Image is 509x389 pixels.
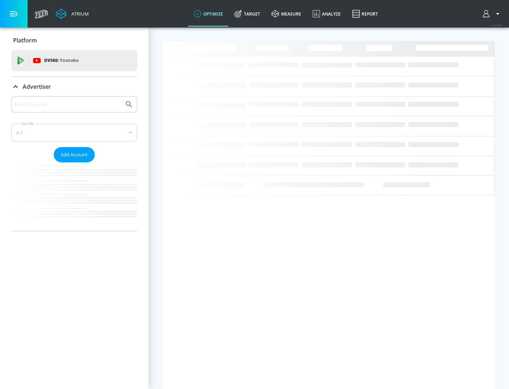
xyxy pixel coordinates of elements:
button: Add Account [54,147,95,162]
div: Atrium [69,11,89,17]
a: measure [266,1,307,27]
div: DV360: Youtube [11,50,137,71]
div: A-Z [11,124,137,141]
nav: list of Advertiser [11,162,137,231]
div: Advertiser [11,96,137,231]
a: Analyze [307,1,346,27]
div: Platform [11,30,137,50]
p: Youtube [60,57,78,64]
span: v 4.24.0 [492,23,502,27]
input: Search by name [14,100,121,109]
label: Sort By [20,121,35,126]
a: Target [229,1,266,27]
p: DV360: [44,57,78,64]
p: Platform [13,36,37,44]
a: Report [346,1,384,27]
a: optimize [188,1,229,27]
a: Atrium [56,8,89,19]
div: Advertiser [11,77,137,97]
p: Advertiser [23,83,51,91]
span: Add Account [61,151,88,159]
